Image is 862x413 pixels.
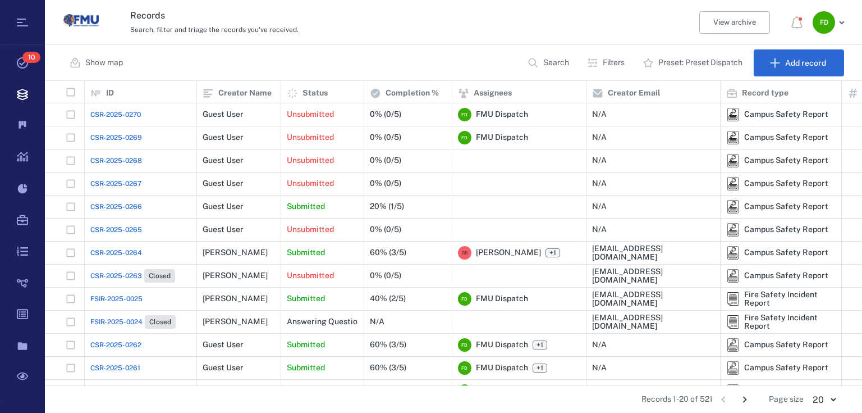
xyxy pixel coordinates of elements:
span: +1 [545,248,560,257]
a: CSR-2025-0261 [90,363,140,373]
span: Search, filter and triage the records you've received. [130,26,299,34]
img: Florida Memorial University logo [63,3,99,39]
div: [EMAIL_ADDRESS][DOMAIN_NAME] [592,244,714,262]
img: icon Campus Safety Report [726,131,740,144]
div: Campus Safety Report [726,108,740,121]
a: CSR-2025-0262 [90,340,141,350]
p: Creator Email [608,88,661,99]
a: FSIR-2025-0024Closed [90,315,176,329]
span: FMU Dispatch [476,293,528,305]
p: ID [106,88,114,99]
p: Submitted [287,339,325,351]
span: Page size [769,394,804,405]
div: F D [458,361,471,375]
p: Preset: Preset Dispatch [658,57,742,69]
div: N/A [592,225,607,234]
span: Closed [146,271,173,281]
img: icon Campus Safety Report [726,154,740,167]
div: Campus Safety Report [726,154,740,167]
p: Unsubmitted [287,270,334,282]
div: [PERSON_NAME] [203,317,268,326]
nav: pagination navigation [713,391,755,409]
p: Assignees [474,88,512,99]
button: Search [521,49,578,76]
span: +1 [534,341,545,350]
p: Submitted [287,293,325,305]
img: icon Campus Safety Report [726,384,740,398]
p: Unsubmitted [287,224,334,235]
div: R R [458,246,471,260]
div: F D [458,338,471,352]
button: FD [813,11,849,34]
div: Campus Safety Report [744,248,828,257]
div: Campus Safety Report [726,223,740,237]
img: icon Campus Safety Report [726,177,740,190]
div: 20% (1/5) [370,202,404,211]
div: Guest User [203,341,244,349]
div: Guest User [203,364,244,372]
div: N/A [592,133,607,142]
img: icon Campus Safety Report [726,200,740,214]
p: Unsubmitted [287,132,334,143]
span: FSIR-2025-0024 [90,317,143,327]
div: Guest User [203,156,244,165]
div: Fire Safety Incident Report [744,314,836,331]
div: 0% (0/5) [370,179,401,188]
a: CSR-2025-0266 [90,202,142,212]
div: F D [813,11,835,34]
img: icon Campus Safety Report [726,361,740,375]
p: Completion % [386,88,439,99]
div: [EMAIL_ADDRESS][DOMAIN_NAME] [592,291,714,308]
a: Go home [63,3,99,43]
div: 0% (0/5) [370,225,401,234]
div: 20 [804,393,844,406]
div: N/A [592,364,607,372]
div: Campus Safety Report [744,156,828,165]
div: 60% (3/5) [370,364,406,372]
div: Campus Safety Report [744,225,828,234]
div: Campus Safety Report [744,341,828,349]
div: Campus Safety Report [726,361,740,375]
div: F D [458,292,471,306]
button: Go to next page [736,391,754,409]
a: CSR-2025-0267 [90,179,141,189]
img: icon Campus Safety Report [726,108,740,121]
a: CSR-2025-0264 [90,248,142,258]
a: CSR-2025-0268 [90,156,142,166]
a: FSIR-2025-0025 [90,294,143,304]
p: Filters [603,57,625,69]
div: Campus Safety Report [744,133,828,142]
div: Guest User [203,133,244,142]
span: CSR-2025-0263 [90,271,142,281]
div: N/A [592,179,607,188]
div: Campus Safety Report [726,338,740,352]
button: Preset: Preset Dispatch [636,49,751,76]
div: Guest User [203,202,244,211]
span: +1 [547,248,558,258]
p: Unsubmitted [287,155,334,166]
span: FMU Dispatch [476,362,528,374]
p: Search [543,57,569,69]
div: Campus Safety Report [744,179,828,188]
span: [PERSON_NAME] [476,247,541,258]
div: 60% (3/5) [370,341,406,349]
div: F D [458,108,471,121]
div: Campus Safety Report [744,271,828,280]
div: [EMAIL_ADDRESS][DOMAIN_NAME] [592,314,714,331]
div: Campus Safety Report [744,110,828,119]
span: FMU Dispatch [476,132,528,143]
div: 40% (2/5) [370,294,406,303]
img: icon Fire Safety Incident Report [726,292,740,306]
div: Campus Safety Report [726,200,740,214]
button: Add record [754,49,844,76]
p: Submitted [287,201,325,212]
button: Show map [63,49,132,76]
p: Creator Name [218,88,272,99]
div: 0% (0/5) [370,156,401,165]
div: 60% (3/5) [370,248,406,257]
